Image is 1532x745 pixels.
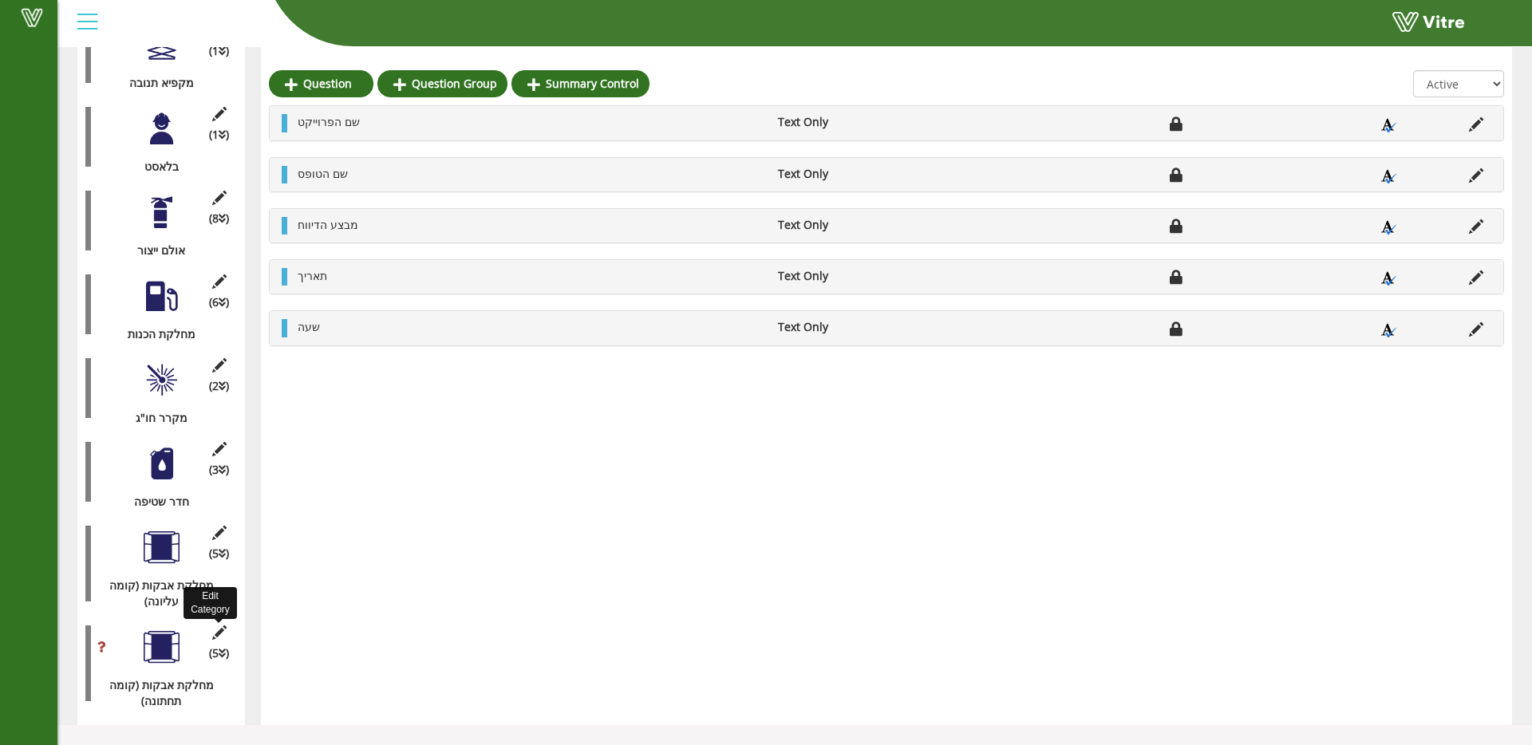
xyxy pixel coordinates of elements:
[770,319,950,335] li: Text Only
[85,75,225,91] div: מקפיא תנובה
[298,319,320,334] span: שעה
[298,114,360,129] span: שם הפרוייקט
[209,43,229,59] span: (1 )
[209,211,229,227] span: (8 )
[85,410,225,426] div: מקרר חו"ג
[770,166,950,182] li: Text Only
[209,645,229,661] span: (5 )
[184,587,237,619] div: Edit Category
[770,268,950,284] li: Text Only
[298,217,358,232] span: מבצע הדיווח
[85,577,225,609] div: מחלקת אבקות (קומה עליונה)
[85,494,225,510] div: חדר שטיפה
[209,294,229,310] span: (6 )
[770,217,950,233] li: Text Only
[209,462,229,478] span: (3 )
[511,70,650,97] a: Summary Control
[85,159,225,175] div: בלאסט
[85,326,225,342] div: מחלקת הכנות
[298,268,327,283] span: תאריך
[298,166,348,181] span: שם הטופס
[209,546,229,562] span: (5 )
[269,70,373,97] a: Question
[209,127,229,143] span: (1 )
[209,378,229,394] span: (2 )
[770,114,950,130] li: Text Only
[377,70,507,97] a: Question Group
[85,677,225,709] div: מחלקת אבקות (קומה תחתונה)
[85,242,225,258] div: אולם ייצור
